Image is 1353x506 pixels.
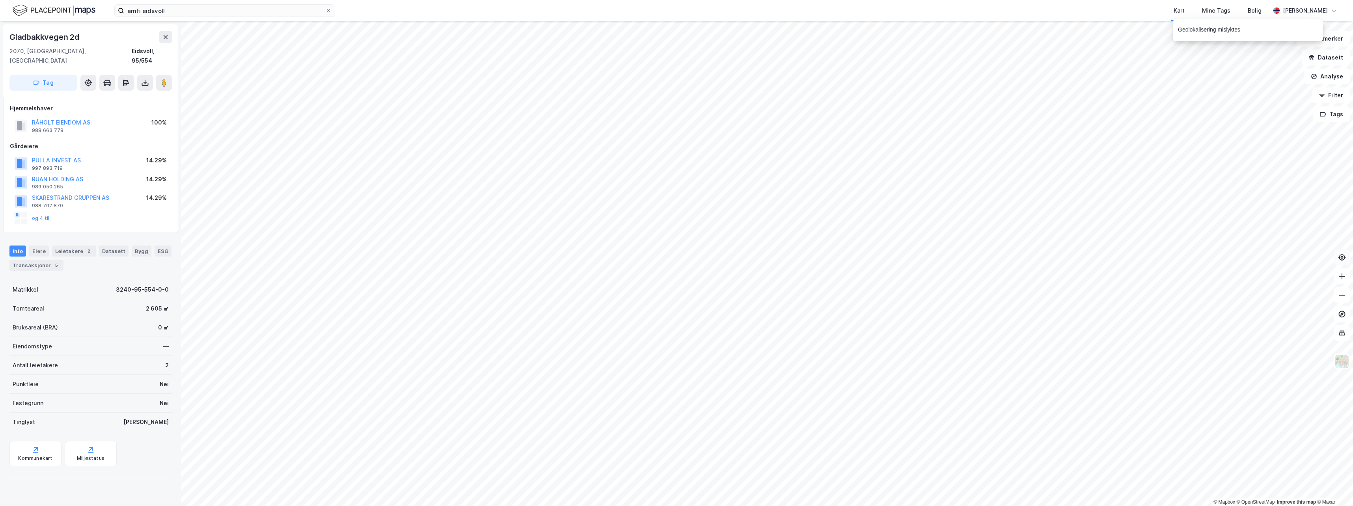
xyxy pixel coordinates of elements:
div: Festegrunn [13,398,43,408]
div: [PERSON_NAME] [123,417,169,427]
div: Info [9,246,26,257]
iframe: Chat Widget [1314,468,1353,506]
div: 2 605 ㎡ [146,304,169,313]
div: Punktleie [13,379,39,389]
img: Z [1334,354,1349,369]
a: Mapbox [1213,499,1235,505]
div: Miljøstatus [77,455,104,461]
div: Nei [160,379,169,389]
img: logo.f888ab2527a4732fd821a326f86c7f29.svg [13,4,95,17]
div: 988 702 870 [32,203,63,209]
a: OpenStreetMap [1237,499,1275,505]
div: 989 050 265 [32,184,63,190]
div: Gladbakkvegen 2d [9,31,81,43]
div: Matrikkel [13,285,38,294]
div: Bruksareal (BRA) [13,323,58,332]
div: Kontrollprogram for chat [1314,468,1353,506]
div: Eidsvoll, 95/554 [132,47,172,65]
div: 2 [85,247,93,255]
div: Antall leietakere [13,361,58,370]
div: Tomteareal [13,304,44,313]
div: — [163,342,169,351]
div: Datasett [99,246,129,257]
div: 0 ㎡ [158,323,169,332]
a: Improve this map [1277,499,1316,505]
div: 2070, [GEOGRAPHIC_DATA], [GEOGRAPHIC_DATA] [9,47,132,65]
div: 997 893 719 [32,165,63,171]
div: 14.29% [146,156,167,165]
div: Bolig [1248,6,1262,15]
div: Bygg [132,246,151,257]
div: Nei [160,398,169,408]
div: 988 663 778 [32,127,63,134]
input: Søk på adresse, matrikkel, gårdeiere, leietakere eller personer [124,5,325,17]
div: Mine Tags [1202,6,1230,15]
button: Tags [1313,106,1350,122]
div: Geolokalisering mislyktes [1178,25,1240,35]
div: Gårdeiere [10,141,171,151]
div: 2 [165,361,169,370]
button: Filter [1312,87,1350,103]
div: Kart [1174,6,1185,15]
div: Leietakere [52,246,96,257]
div: Kommunekart [18,455,52,461]
button: Analyse [1304,69,1350,84]
button: Datasett [1302,50,1350,65]
div: Transaksjoner [9,260,63,271]
div: [PERSON_NAME] [1283,6,1328,15]
div: Eiere [29,246,49,257]
div: 3240-95-554-0-0 [116,285,169,294]
button: Tag [9,75,77,91]
div: Hjemmelshaver [10,104,171,113]
div: 14.29% [146,175,167,184]
div: 5 [52,261,60,269]
div: ESG [155,246,171,257]
div: 100% [151,118,167,127]
div: 14.29% [146,193,167,203]
div: Tinglyst [13,417,35,427]
div: Eiendomstype [13,342,52,351]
